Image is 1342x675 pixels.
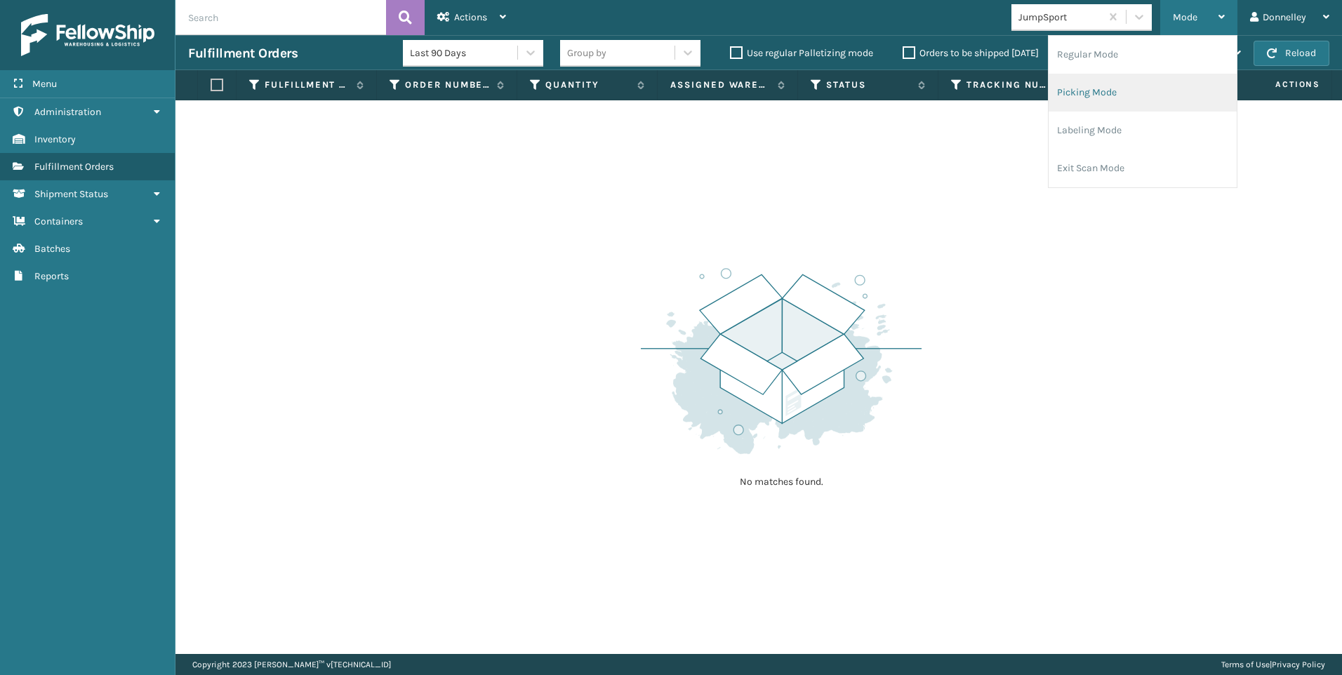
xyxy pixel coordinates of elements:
[34,106,101,118] span: Administration
[454,11,487,23] span: Actions
[34,243,70,255] span: Batches
[192,654,391,675] p: Copyright 2023 [PERSON_NAME]™ v [TECHNICAL_ID]
[903,47,1039,59] label: Orders to be shipped [DATE]
[567,46,606,60] div: Group by
[34,188,108,200] span: Shipment Status
[1221,660,1270,669] a: Terms of Use
[410,46,519,60] div: Last 90 Days
[1231,73,1329,96] span: Actions
[188,45,298,62] h3: Fulfillment Orders
[265,79,350,91] label: Fulfillment Order Id
[34,133,76,145] span: Inventory
[1049,149,1237,187] li: Exit Scan Mode
[1049,112,1237,149] li: Labeling Mode
[32,78,57,90] span: Menu
[21,14,154,56] img: logo
[670,79,771,91] label: Assigned Warehouse
[1221,654,1325,675] div: |
[1049,36,1237,74] li: Regular Mode
[34,161,114,173] span: Fulfillment Orders
[826,79,911,91] label: Status
[34,270,69,282] span: Reports
[1018,10,1102,25] div: JumpSport
[966,79,1051,91] label: Tracking Number
[34,215,83,227] span: Containers
[545,79,630,91] label: Quantity
[1049,74,1237,112] li: Picking Mode
[730,47,873,59] label: Use regular Palletizing mode
[1272,660,1325,669] a: Privacy Policy
[405,79,490,91] label: Order Number
[1254,41,1329,66] button: Reload
[1173,11,1197,23] span: Mode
